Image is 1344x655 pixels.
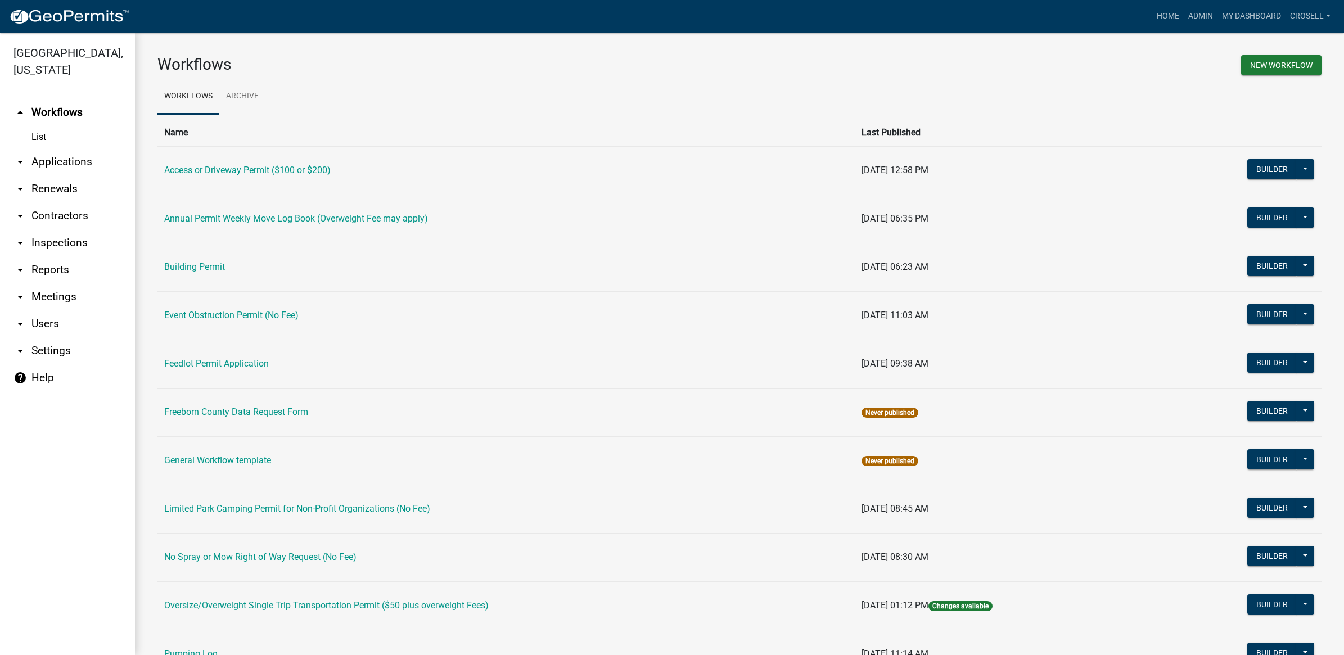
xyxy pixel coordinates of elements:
i: arrow_drop_down [13,263,27,277]
a: Feedlot Permit Application [164,358,269,369]
button: Builder [1247,353,1297,373]
th: Last Published [855,119,1153,146]
span: [DATE] 08:30 AM [862,552,928,562]
th: Name [157,119,855,146]
a: No Spray or Mow Right of Way Request (No Fee) [164,552,357,562]
span: [DATE] 09:38 AM [862,358,928,369]
button: New Workflow [1241,55,1322,75]
button: Builder [1247,304,1297,324]
span: Never published [862,408,918,418]
i: arrow_drop_down [13,182,27,196]
a: Annual Permit Weekly Move Log Book (Overweight Fee may apply) [164,213,428,224]
button: Builder [1247,159,1297,179]
a: Oversize/Overweight Single Trip Transportation Permit ($50 plus overweight Fees) [164,600,489,611]
button: Builder [1247,207,1297,228]
a: Limited Park Camping Permit for Non-Profit Organizations (No Fee) [164,503,430,514]
a: General Workflow template [164,455,271,466]
a: Admin [1184,6,1217,27]
button: Builder [1247,498,1297,518]
button: Builder [1247,401,1297,421]
span: Changes available [928,601,993,611]
button: Builder [1247,449,1297,469]
a: crosell [1286,6,1335,27]
i: arrow_drop_down [13,155,27,169]
button: Builder [1247,546,1297,566]
i: help [13,371,27,385]
span: [DATE] 01:12 PM [862,600,928,611]
a: Archive [219,79,265,115]
i: arrow_drop_down [13,290,27,304]
i: arrow_drop_down [13,317,27,331]
button: Builder [1247,594,1297,615]
i: arrow_drop_down [13,236,27,250]
i: arrow_drop_up [13,106,27,119]
a: Building Permit [164,261,225,272]
a: My Dashboard [1217,6,1286,27]
i: arrow_drop_down [13,344,27,358]
span: [DATE] 06:35 PM [862,213,928,224]
a: Workflows [157,79,219,115]
button: Builder [1247,256,1297,276]
h3: Workflows [157,55,731,74]
span: [DATE] 12:58 PM [862,165,928,175]
span: [DATE] 08:45 AM [862,503,928,514]
span: Never published [862,456,918,466]
a: Freeborn County Data Request Form [164,406,308,417]
a: Home [1152,6,1184,27]
span: [DATE] 11:03 AM [862,310,928,320]
span: [DATE] 06:23 AM [862,261,928,272]
a: Event Obstruction Permit (No Fee) [164,310,299,320]
i: arrow_drop_down [13,209,27,223]
a: Access or Driveway Permit ($100 or $200) [164,165,331,175]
